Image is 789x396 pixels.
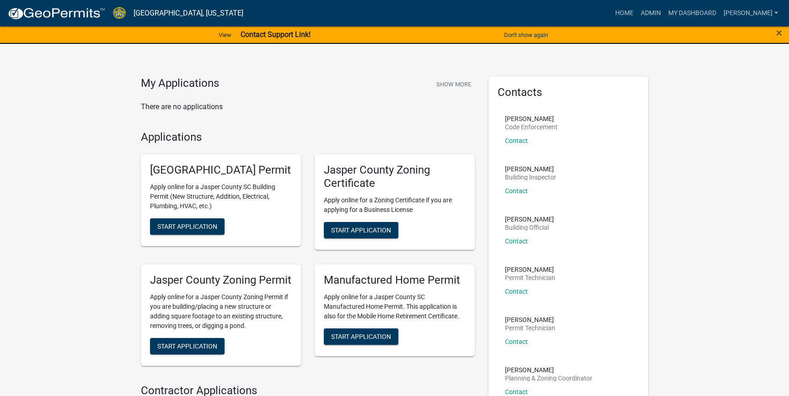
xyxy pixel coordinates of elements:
[141,131,475,144] h4: Applications
[324,274,466,287] h5: Manufactured Home Permit
[505,275,555,281] p: Permit Technician
[324,292,466,321] p: Apply online for a Jasper County SC Manufactured Home Permit. This application is also for the Mo...
[150,292,292,331] p: Apply online for a Jasper County Zoning Permit if you are building/placing a new structure or add...
[150,182,292,211] p: Apply online for a Jasper County SC Building Permit (New Structure, Addition, Electrical, Plumbin...
[505,137,528,144] a: Contact
[505,288,528,295] a: Contact
[637,5,665,22] a: Admin
[505,187,528,195] a: Contact
[331,226,391,233] span: Start Application
[324,164,466,190] h5: Jasper County Zoning Certificate
[215,27,235,42] a: View
[505,224,554,231] p: Building Official
[241,30,311,39] strong: Contact Support Link!
[324,195,466,215] p: Apply online for a Zoning Certificate if you are applying for a Business License
[141,131,475,373] wm-workflow-list-section: Applications
[612,5,637,22] a: Home
[324,328,398,345] button: Start Application
[505,375,592,381] p: Planning & Zoning Coordinator
[150,218,225,235] button: Start Application
[150,164,292,177] h5: [GEOGRAPHIC_DATA] Permit
[157,342,217,349] span: Start Application
[505,317,555,323] p: [PERSON_NAME]
[113,7,126,19] img: Jasper County, South Carolina
[505,388,528,396] a: Contact
[665,5,720,22] a: My Dashboard
[505,338,528,345] a: Contact
[505,367,592,373] p: [PERSON_NAME]
[505,174,556,180] p: Building Inspector
[505,216,554,222] p: [PERSON_NAME]
[157,223,217,230] span: Start Application
[498,86,639,99] h5: Contacts
[134,5,243,21] a: [GEOGRAPHIC_DATA], [US_STATE]
[433,77,475,92] button: Show More
[505,238,528,245] a: Contact
[331,333,391,340] span: Start Application
[776,27,782,38] button: Close
[720,5,782,22] a: [PERSON_NAME]
[150,338,225,354] button: Start Application
[505,266,555,273] p: [PERSON_NAME]
[505,166,556,172] p: [PERSON_NAME]
[505,124,558,130] p: Code Enforcement
[776,26,782,39] span: ×
[505,116,558,122] p: [PERSON_NAME]
[141,77,219,90] h4: My Applications
[141,101,475,112] p: There are no applications
[150,274,292,287] h5: Jasper County Zoning Permit
[324,222,398,238] button: Start Application
[500,27,552,42] button: Don't show again
[505,325,555,331] p: Permit Technician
